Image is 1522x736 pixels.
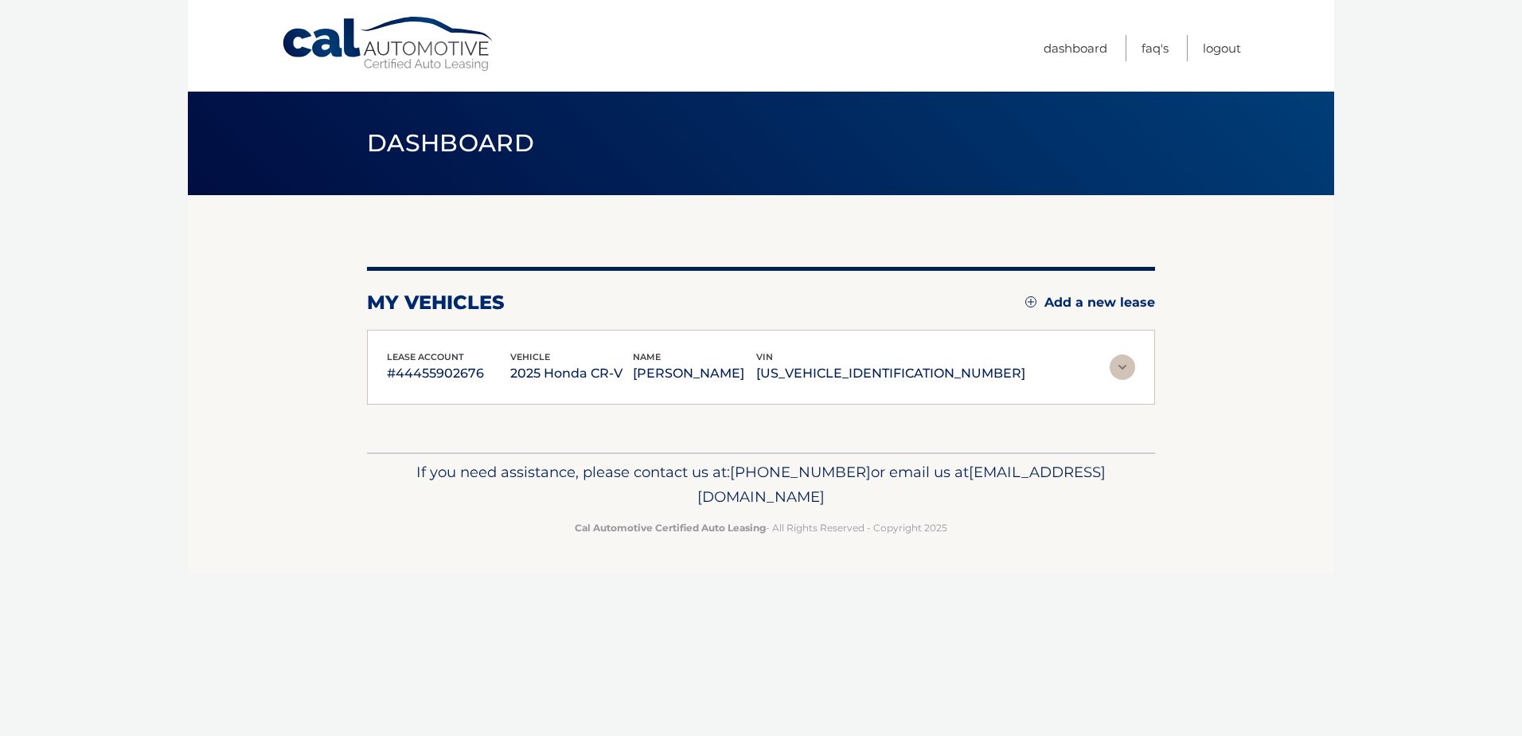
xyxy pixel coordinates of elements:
a: Logout [1203,35,1241,61]
a: Dashboard [1044,35,1107,61]
a: Add a new lease [1025,295,1155,311]
a: FAQ's [1141,35,1169,61]
p: [US_VEHICLE_IDENTIFICATION_NUMBER] [756,362,1025,385]
span: [PHONE_NUMBER] [730,463,871,481]
img: accordion-rest.svg [1110,354,1135,380]
img: add.svg [1025,296,1036,307]
span: vin [756,351,773,362]
p: - All Rights Reserved - Copyright 2025 [377,519,1145,536]
p: #44455902676 [387,362,510,385]
span: lease account [387,351,464,362]
p: 2025 Honda CR-V [510,362,634,385]
h2: my vehicles [367,291,505,315]
span: name [633,351,661,362]
p: [PERSON_NAME] [633,362,756,385]
span: vehicle [510,351,550,362]
span: Dashboard [367,128,534,158]
strong: Cal Automotive Certified Auto Leasing [575,522,766,534]
p: If you need assistance, please contact us at: or email us at [377,460,1145,511]
a: Cal Automotive [281,16,496,72]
